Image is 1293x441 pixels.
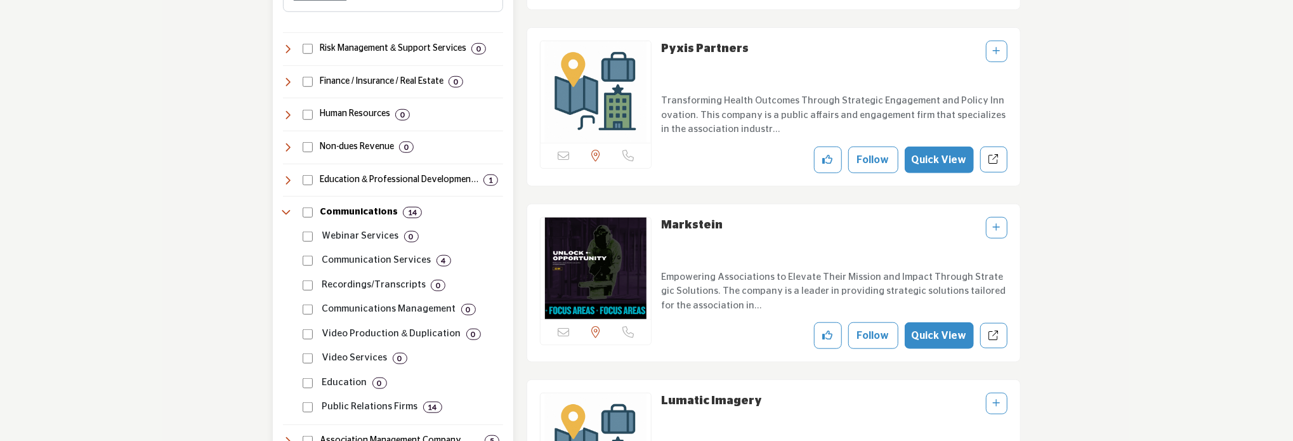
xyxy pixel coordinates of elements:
[372,378,387,389] div: 0 Results For Education
[661,94,1007,137] p: Transforming Health Outcomes Through Strategic Engagement and Policy Innovation. This company is ...
[993,223,1001,232] a: Add To List
[303,402,313,412] input: Select Public Relations Firms checkbox
[320,108,390,121] h4: Human Resources: Services and solutions for employee management, benefits, recruiting, compliance...
[541,218,652,319] img: Markstein
[431,280,445,291] div: 0 Results For Recordings/Transcripts
[466,305,471,314] b: 0
[661,43,749,55] a: Pyxis Partners
[661,86,1007,137] a: Transforming Health Outcomes Through Strategic Engagement and Policy Innovation. This company is ...
[303,175,313,185] input: Select Education & Professional Development checkbox
[848,147,898,173] button: Follow
[303,142,313,152] input: Select Non-dues Revenue checkbox
[442,256,446,265] b: 4
[661,395,762,407] a: Lumatic Imagery
[661,393,762,435] p: Lumatic Imagery
[403,207,422,218] div: 14 Results For Communications
[400,110,405,119] b: 0
[322,229,399,244] p: Webinar Services: Webinar hosting and management services.
[399,142,414,153] div: 0 Results For Non-dues Revenue
[428,403,437,412] b: 14
[461,304,476,315] div: 0 Results For Communications Management
[322,253,431,268] p: Communication Services: Professional communication services and support.
[423,402,442,413] div: 14 Results For Public Relations Firms
[320,174,478,187] h4: Education & Professional Development: Training, certification, career development, and learning s...
[661,263,1007,313] a: Empowering Associations to Elevate Their Mission and Impact Through Strategic Solutions. The comp...
[848,322,898,349] button: Follow
[661,217,723,260] p: Markstein
[303,207,313,218] input: Select Communications checkbox
[303,329,313,339] input: Select Video Production & Duplication checkbox
[814,322,842,349] button: Like company
[449,76,463,88] div: 0 Results For Finance / Insurance / Real Estate
[303,353,313,364] input: Select Video Services checkbox
[322,302,456,317] p: Communications Management: Strategic communications planning and execution.
[303,305,313,315] input: Select Communications Management checkbox
[303,77,313,87] input: Select Finance / Insurance / Real Estate checkbox
[905,322,974,349] button: Quick View
[404,143,409,152] b: 0
[436,255,451,267] div: 4 Results For Communication Services
[993,47,1001,56] a: Add To List
[404,231,419,242] div: 0 Results For Webinar Services
[980,323,1007,349] a: Redirect to listing
[322,327,461,341] p: Video Production & Duplication: Video production and duplication services.
[322,400,418,414] p: Public Relations Firms: Media and reputation management services.
[303,280,313,291] input: Select Recordings/Transcripts checkbox
[303,232,313,242] input: Select Webinar Services checkbox
[905,147,974,173] button: Quick View
[393,353,407,364] div: 0 Results For Video Services
[483,174,498,186] div: 1 Results For Education & Professional Development
[408,208,417,217] b: 14
[322,376,367,390] p: Education: Educational programs and learning services.
[303,256,313,266] input: Select Communication Services checkbox
[303,110,313,120] input: Select Human Resources checkbox
[320,76,443,88] h4: Finance / Insurance / Real Estate: Financial management, accounting, insurance, banking, payroll,...
[466,329,481,340] div: 0 Results For Video Production & Duplication
[980,147,1007,173] a: Redirect to listing
[661,270,1007,313] p: Empowering Associations to Elevate Their Mission and Impact Through Strategic Solutions. The comp...
[303,44,313,54] input: Select Risk Management & Support Services checkbox
[322,278,426,293] p: Recordings/Transcripts: Event recordings and transcript services.
[541,41,652,143] img: Pyxis Partners
[320,43,466,55] h4: Risk Management & Support Services: Services for cancellation insurance and transportation soluti...
[489,176,493,185] b: 1
[303,378,313,388] input: Select Education checkbox
[661,220,723,231] a: Markstein
[814,147,842,173] button: Like company
[320,206,398,219] h4: Communications: Services for messaging, public relations, video production, webinars, and content...
[320,141,394,154] h4: Non-dues Revenue: Programs like affinity partnerships, sponsorships, and other revenue-generating...
[436,281,440,290] b: 0
[476,44,481,53] b: 0
[471,330,476,339] b: 0
[377,379,382,388] b: 0
[398,354,402,363] b: 0
[454,77,458,86] b: 0
[322,351,388,365] p: Video Services: Filming, editing, and video content services.
[471,43,486,55] div: 0 Results For Risk Management & Support Services
[993,399,1001,408] a: Add To List
[661,41,749,83] p: Pyxis Partners
[409,232,414,241] b: 0
[395,109,410,121] div: 0 Results For Human Resources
